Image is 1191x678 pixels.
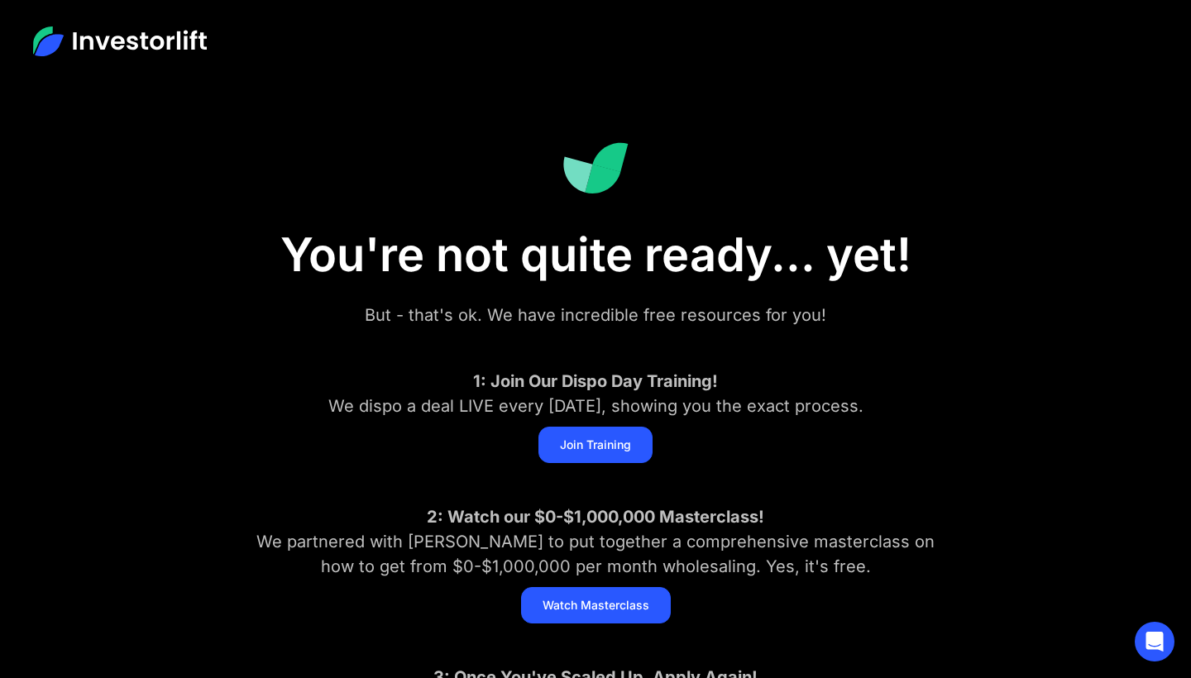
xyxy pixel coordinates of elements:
div: Open Intercom Messenger [1135,622,1174,661]
div: But - that's ok. We have incredible free resources for you! [240,303,951,327]
img: Investorlift Dashboard [562,142,629,194]
strong: 2: Watch our $0-$1,000,000 Masterclass! [427,507,764,527]
a: Join Training [538,427,653,463]
div: We dispo a deal LIVE every [DATE], showing you the exact process. [240,369,951,418]
a: Watch Masterclass [521,587,671,623]
h1: You're not quite ready... yet! [182,227,1009,283]
div: We partnered with [PERSON_NAME] to put together a comprehensive masterclass on how to get from $0... [240,504,951,579]
strong: 1: Join Our Dispo Day Training! [473,371,718,391]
